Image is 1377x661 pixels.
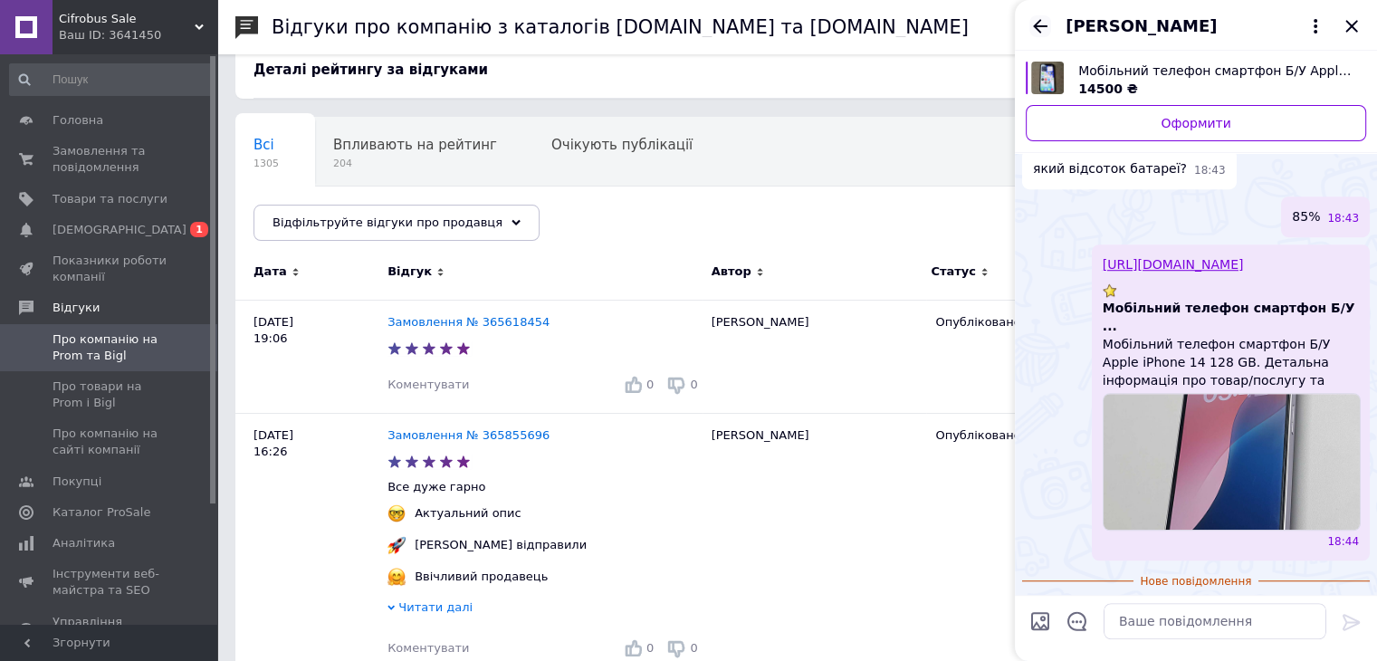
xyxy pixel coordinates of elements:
div: Опубліковані без коментаря [235,187,473,255]
span: Відгуки [53,300,100,316]
span: Автор [712,263,751,280]
a: Замовлення № 365855696 [387,428,550,442]
span: Очікують публікації [551,137,693,153]
span: Мобільний телефон смартфон Б/У Apple iPhone 14 128 GB. Детальна інформація про товар/послугу та п... [1103,335,1359,389]
span: Про товари на Prom і Bigl [53,378,167,411]
span: 18:43 12.10.2025 [1194,163,1226,178]
span: Мобільний телефон смартфон Б/У ... [1103,299,1359,335]
span: 85% [1292,207,1320,226]
div: Коментувати [387,640,469,656]
span: який відсоток батареї? [1033,159,1187,178]
div: Деталі рейтингу за відгуками [253,61,1341,80]
img: Мобільний телефон смартфон Б/У ... [1103,283,1117,298]
span: Всі [253,137,274,153]
img: Мобільний телефон смартфон Б/У ... [1103,393,1361,531]
a: Замовлення № 365618454 [387,315,550,329]
span: 18:44 12.10.2025 [1327,534,1359,550]
input: Пошук [9,63,214,96]
button: Назад [1029,15,1051,37]
button: Відкрити шаблони відповідей [1066,609,1089,633]
span: Мобільний телефон смартфон Б/У Apple iPhone 14 128 GB [1078,62,1352,80]
span: Відфільтруйте відгуки про продавця [273,216,502,229]
span: Опубліковані без комен... [253,206,437,222]
span: Нове повідомлення [1133,574,1259,589]
img: :hugging_face: [387,568,406,586]
button: Закрити [1341,15,1363,37]
span: Відгук [387,263,432,280]
span: Впливають на рейтинг [333,137,497,153]
span: [DEMOGRAPHIC_DATA] [53,222,186,238]
div: [PERSON_NAME] відправили [410,537,591,553]
span: Показники роботи компанії [53,253,167,285]
a: Оформити [1026,105,1366,141]
span: 14500 ₴ [1078,81,1138,96]
button: [PERSON_NAME] [1066,14,1326,38]
span: Каталог ProSale [53,504,150,521]
span: Дата [253,263,287,280]
div: Ваш ID: 3641450 [59,27,217,43]
div: Опубліковано [935,314,1133,330]
span: Аналітика [53,535,115,551]
div: Опубліковано [935,427,1133,444]
div: Коментувати [387,377,469,393]
span: 204 [333,157,497,170]
div: [DATE] 19:06 [235,300,387,413]
div: Читати далі [387,599,703,620]
span: Головна [53,112,103,129]
a: Переглянути товар [1026,62,1366,98]
div: [PERSON_NAME] [703,300,927,413]
div: Актуальний опис [410,505,526,522]
span: Про компанію на сайті компанії [53,426,167,458]
span: [PERSON_NAME] [1066,14,1217,38]
span: Коментувати [387,378,469,391]
span: Замовлення та повідомлення [53,143,167,176]
span: Управління сайтом [53,614,167,647]
span: Товари та послуги [53,191,167,207]
span: Покупці [53,474,101,490]
span: 0 [690,378,697,391]
div: Ввічливий продавець [410,569,552,585]
span: 1305 [253,157,279,170]
span: Деталі рейтингу за відгуками [253,62,488,78]
span: Коментувати [387,641,469,655]
img: :rocket: [387,536,406,554]
span: Про компанію на Prom та Bigl [53,331,167,364]
span: 0 [646,641,654,655]
span: Статус [931,263,976,280]
h1: Відгуки про компанію з каталогів [DOMAIN_NAME] та [DOMAIN_NAME] [272,16,969,38]
img: :nerd_face: [387,504,406,522]
span: Читати далі [398,600,473,614]
span: 0 [690,641,697,655]
p: Все дуже гарно [387,479,703,495]
a: [URL][DOMAIN_NAME] [1103,257,1244,272]
span: Інструменти веб-майстра та SEO [53,566,167,599]
span: 1 [190,222,208,237]
span: Cifrobus Sale [59,11,195,27]
span: 18:43 12.10.2025 [1327,211,1359,226]
img: 6875623802_w640_h640_mobilnyj-telefon-smartfon.jpg [1031,62,1064,94]
span: 0 [646,378,654,391]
